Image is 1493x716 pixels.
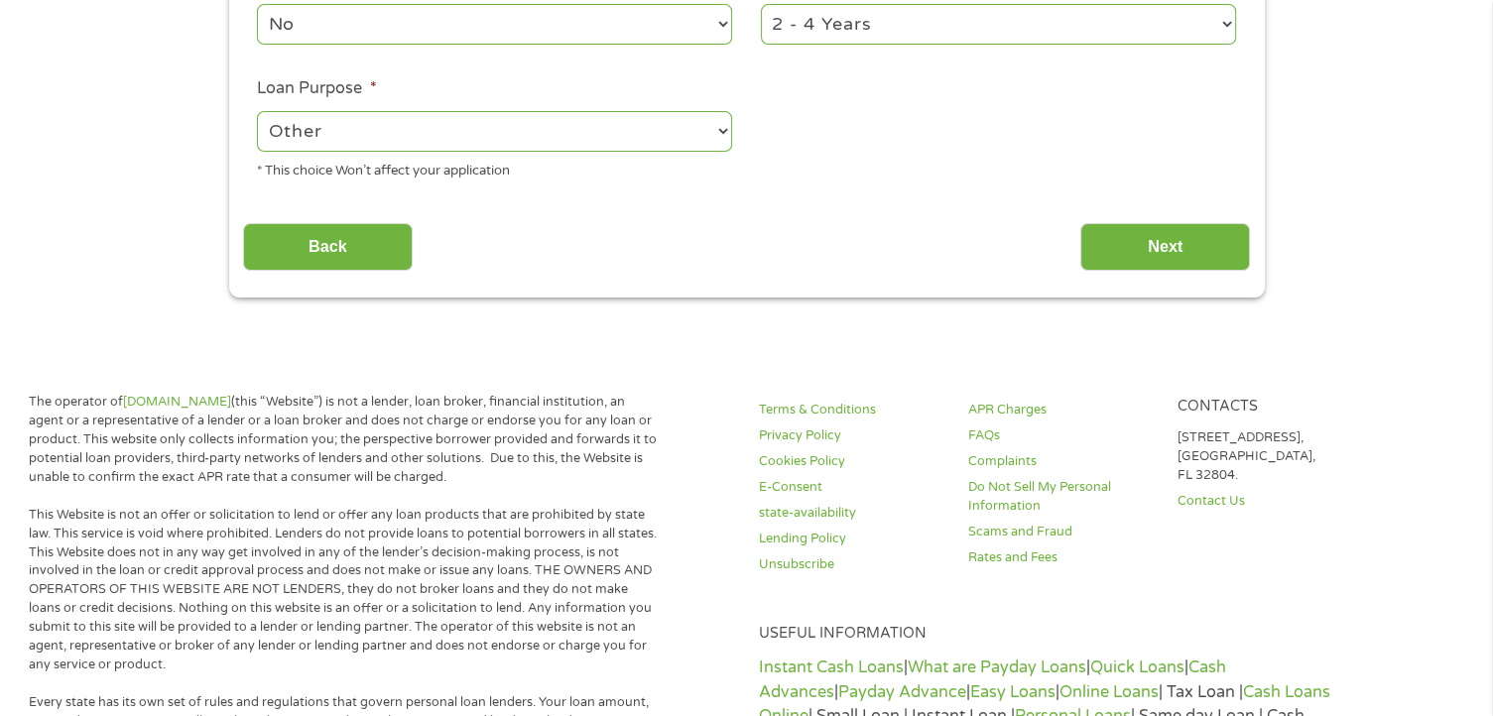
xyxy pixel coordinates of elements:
[759,657,904,677] a: Instant Cash Loans
[759,478,944,497] a: E-Consent
[1059,682,1159,702] a: Online Loans
[257,155,732,181] div: * This choice Won’t affect your application
[968,523,1154,541] a: Scams and Fraud
[29,393,658,486] p: The operator of (this “Website”) is not a lender, loan broker, financial institution, an agent or...
[970,682,1056,702] a: Easy Loans
[759,401,944,419] a: Terms & Conditions
[123,394,231,410] a: [DOMAIN_NAME]
[968,478,1154,516] a: Do Not Sell My Personal Information
[1178,398,1363,417] h4: Contacts
[759,530,944,548] a: Lending Policy
[968,401,1154,419] a: APR Charges
[759,555,944,574] a: Unsubscribe
[759,426,944,445] a: Privacy Policy
[1080,223,1250,272] input: Next
[759,657,1226,701] a: Cash Advances
[838,682,966,702] a: Payday Advance
[257,78,376,99] label: Loan Purpose
[1090,657,1184,677] a: Quick Loans
[968,548,1154,567] a: Rates and Fees
[243,223,413,272] input: Back
[908,657,1086,677] a: What are Payday Loans
[1178,492,1363,511] a: Contact Us
[968,452,1154,471] a: Complaints
[29,506,658,674] p: This Website is not an offer or solicitation to lend or offer any loan products that are prohibit...
[1178,428,1363,485] p: [STREET_ADDRESS], [GEOGRAPHIC_DATA], FL 32804.
[759,452,944,471] a: Cookies Policy
[968,426,1154,445] a: FAQs
[759,625,1363,644] h4: Useful Information
[759,504,944,523] a: state-availability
